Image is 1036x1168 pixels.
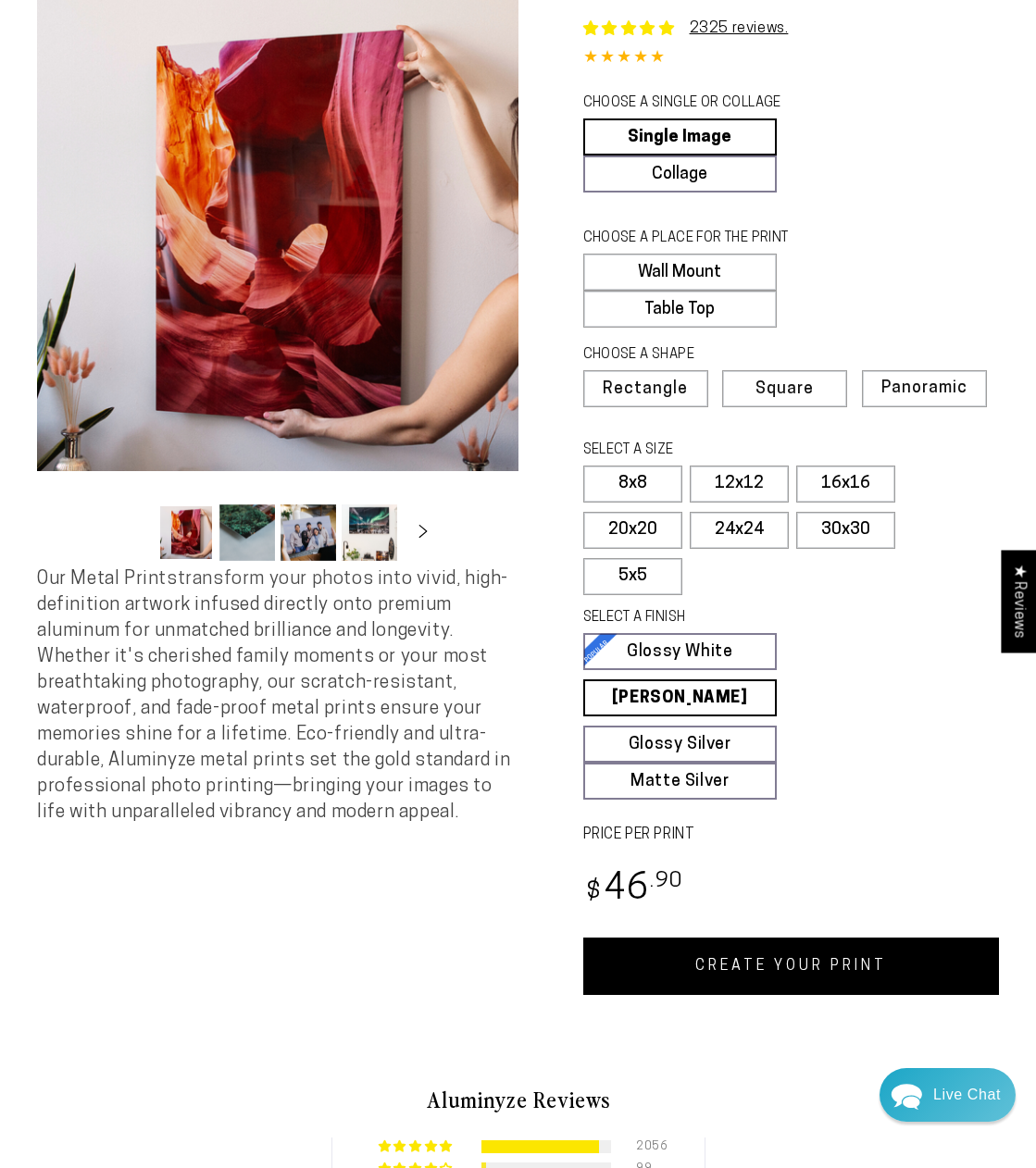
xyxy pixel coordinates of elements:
label: PRICE PER PRINT [583,825,1000,846]
legend: SELECT A SIZE [583,441,826,461]
label: 5x5 [583,558,682,595]
div: Chat widget toggle [880,1068,1016,1122]
button: Slide right [403,512,443,553]
button: Load image 4 in gallery view [342,504,397,561]
button: Load image 3 in gallery view [281,504,336,561]
div: Contact Us Directly [933,1068,1001,1122]
legend: CHOOSE A PLACE FOR THE PRINT [583,229,826,249]
a: Matte Silver [583,763,778,800]
label: Wall Mount [583,254,778,291]
legend: SELECT A FINISH [583,608,826,628]
span: Square [755,381,814,398]
label: 24x24 [690,512,789,549]
label: 12x12 [690,466,789,503]
legend: CHOOSE A SINGLE OR COLLAGE [583,93,826,114]
div: 2056 [636,1140,658,1153]
span: $ [586,880,602,905]
button: Slide left [112,512,153,553]
div: 4.85 out of 5.0 stars [583,45,1000,72]
label: 8x8 [583,466,682,503]
a: [PERSON_NAME] [583,679,778,716]
button: Load image 2 in gallery view [219,504,275,561]
span: Our Metal Prints transform your photos into vivid, high-definition artwork infused directly onto ... [37,570,511,822]
bdi: 46 [583,872,684,908]
label: 30x30 [796,512,895,549]
label: 20x20 [583,512,682,549]
span: Panoramic [881,379,967,397]
label: 16x16 [796,466,895,503]
div: 91% (2056) reviews with 5 star rating [379,1140,456,1154]
h2: Aluminyze Reviews [52,1084,984,1115]
a: Collage [583,155,778,193]
label: Table Top [583,291,778,328]
button: Load image 1 in gallery view [158,504,214,561]
a: CREATE YOUR PRINT [583,938,1000,995]
div: Click to open Judge.me floating reviews tab [1001,550,1036,652]
legend: CHOOSE A SHAPE [583,345,826,366]
span: Rectangle [603,381,688,398]
sup: .90 [650,871,683,892]
a: Glossy Silver [583,726,778,763]
a: Single Image [583,118,778,155]
a: 2325 reviews. [690,21,789,36]
a: Glossy White [583,633,778,670]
